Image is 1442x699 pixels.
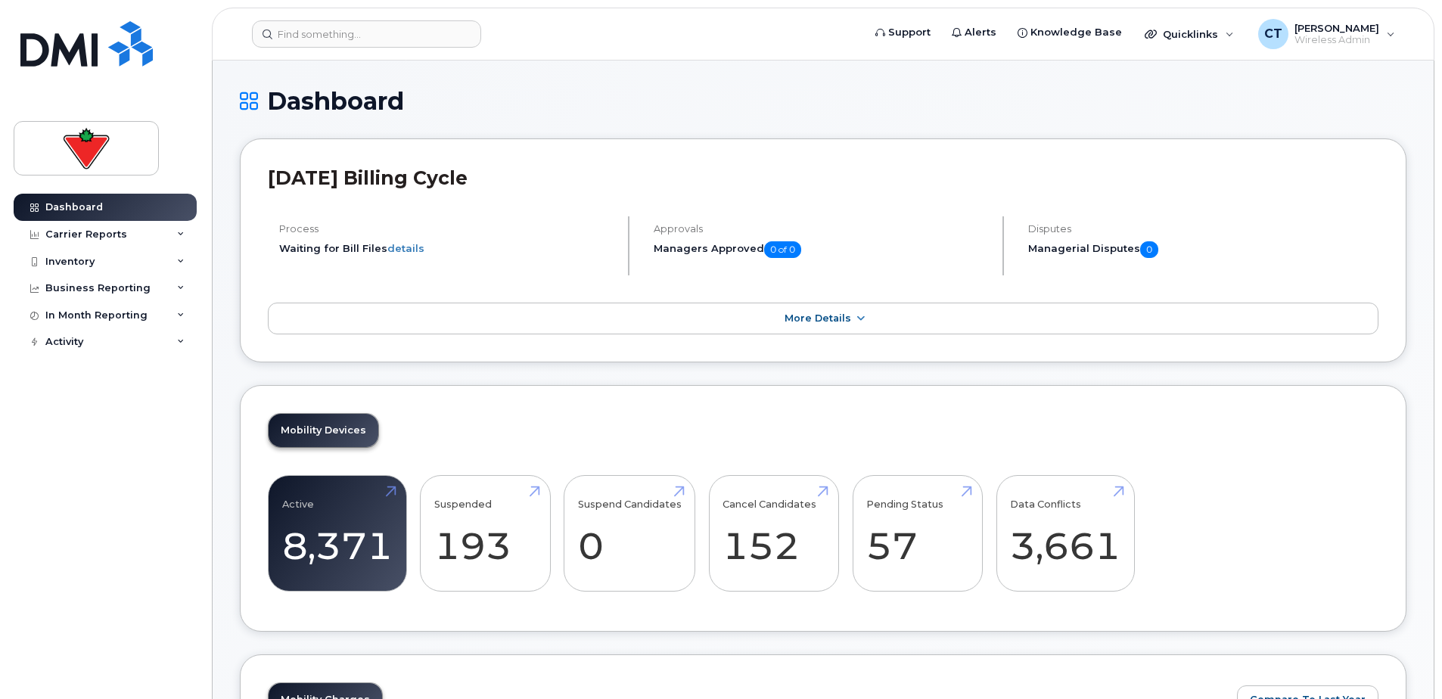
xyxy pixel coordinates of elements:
h5: Managerial Disputes [1028,241,1378,258]
a: Mobility Devices [269,414,378,447]
a: Cancel Candidates 152 [723,483,825,583]
h2: [DATE] Billing Cycle [268,166,1378,189]
h1: Dashboard [240,88,1406,114]
span: 0 of 0 [764,241,801,258]
a: Data Conflicts 3,661 [1010,483,1120,583]
h4: Process [279,223,615,235]
a: Active 8,371 [282,483,393,583]
li: Waiting for Bill Files [279,241,615,256]
h5: Managers Approved [654,241,990,258]
a: Suspended 193 [434,483,536,583]
span: More Details [785,312,851,324]
a: Suspend Candidates 0 [578,483,682,583]
a: details [387,242,424,254]
h4: Disputes [1028,223,1378,235]
h4: Approvals [654,223,990,235]
a: Pending Status 57 [866,483,968,583]
span: 0 [1140,241,1158,258]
